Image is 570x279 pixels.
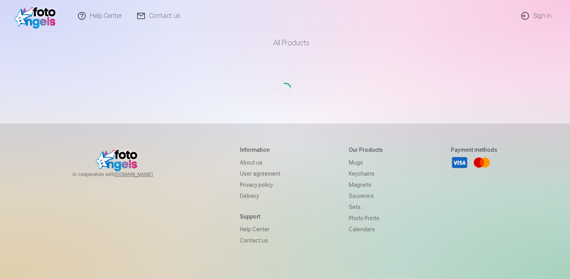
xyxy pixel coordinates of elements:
[240,224,280,235] a: Help Center
[451,146,497,154] h5: Payment methods
[240,146,280,154] h5: Information
[349,213,383,224] a: Photo prints
[240,213,280,221] h5: Support
[349,224,383,235] a: Calendars
[240,157,280,168] a: About us
[240,190,280,201] a: Delivery
[349,168,383,179] a: Keychains
[240,179,280,190] a: Privacy policy
[240,235,280,246] a: Contact us
[14,3,60,29] img: /v1
[73,171,172,178] span: In cooperation with
[240,168,280,179] a: User agreement
[114,171,172,178] a: [DOMAIN_NAME]
[349,146,383,154] h5: Our products
[349,201,383,213] a: Sets
[349,157,383,168] a: Mugs
[251,32,319,54] a: All products
[349,179,383,190] a: Magnets
[473,154,491,171] a: Mastercard
[451,154,468,171] a: Visa
[349,190,383,201] a: Souvenirs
